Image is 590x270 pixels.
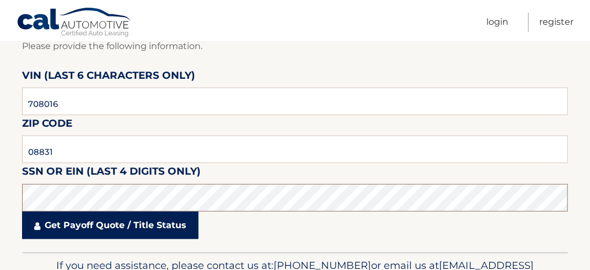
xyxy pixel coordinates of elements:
[486,13,508,32] a: Login
[539,13,573,32] a: Register
[17,7,132,39] a: Cal Automotive
[22,115,72,136] label: Zip Code
[22,39,568,54] p: Please provide the following information.
[22,67,195,88] label: VIN (last 6 characters only)
[22,163,201,183] label: SSN or EIN (last 4 digits only)
[22,212,199,239] a: Get Payoff Quote / Title Status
